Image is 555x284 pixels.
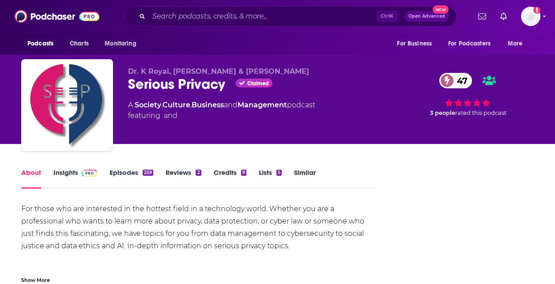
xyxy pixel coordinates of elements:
span: Charts [70,38,89,50]
a: Show notifications dropdown [475,9,490,24]
div: 2 [196,170,201,176]
span: For Podcasters [448,38,491,50]
img: Serious Privacy [23,61,111,149]
div: 259 [143,170,153,176]
div: 5 [276,170,282,176]
span: Logged in as Shift_2 [521,7,540,26]
img: Podchaser Pro [82,170,97,177]
span: 3 people [430,110,455,116]
span: 47 [448,73,472,88]
span: Ctrl K [377,11,397,22]
span: featuring [128,110,315,121]
span: Open Advanced [408,14,445,19]
button: Show profile menu [521,7,540,26]
span: New [433,5,449,14]
a: Show notifications dropdown [497,9,510,24]
a: Management [238,101,287,109]
a: Episodes259 [109,168,153,189]
span: and [164,110,177,121]
button: Open AdvancedNew [404,11,449,22]
img: Podchaser - Follow, Share and Rate Podcasts [15,8,99,25]
a: Culture [162,101,190,109]
span: , [161,101,162,109]
a: Reviews2 [166,168,201,189]
span: , [190,101,192,109]
span: Podcasts [27,38,53,50]
span: For Business [397,38,432,50]
a: Similar [294,168,316,189]
svg: Add a profile image [533,7,540,14]
a: About [21,168,41,189]
a: 47 [439,73,472,88]
a: Lists5 [259,168,282,189]
span: Monitoring [105,38,136,50]
span: rated this podcast [455,110,506,116]
button: open menu [98,35,147,52]
a: Business [192,101,224,109]
a: Society [135,101,161,109]
img: User Profile [521,7,540,26]
a: Credits9 [214,168,246,189]
div: A podcast [128,100,315,121]
button: open menu [502,35,534,52]
span: Claimed [247,81,269,86]
button: open menu [391,35,443,52]
button: open menu [442,35,503,52]
a: InsightsPodchaser Pro [53,168,97,189]
span: Dr. K Royal, [PERSON_NAME] & [PERSON_NAME] [128,67,309,76]
div: 47 3 peoplerated this podcast [401,67,534,122]
div: 9 [241,170,246,176]
div: Search podcasts, credits, & more... [125,6,457,27]
span: and [224,101,238,109]
span: More [508,38,523,50]
input: Search podcasts, credits, & more... [149,9,377,23]
a: Charts [64,35,94,52]
button: open menu [21,35,65,52]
